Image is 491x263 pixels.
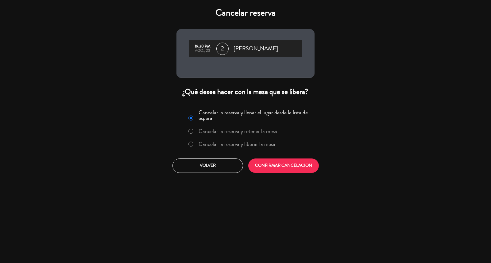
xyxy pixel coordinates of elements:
label: Cancelar la reserva y retener la mesa [199,128,277,134]
label: Cancelar la reserva y llenar el lugar desde la lista de espera [199,110,311,121]
div: ago., 23 [192,49,213,53]
div: 19:30 PM [192,44,213,49]
label: Cancelar la reserva y liberar la mesa [199,141,275,147]
h4: Cancelar reserva [176,7,315,18]
span: 2 [216,43,229,55]
button: Volver [172,158,243,173]
button: CONFIRMAR CANCELACIÓN [248,158,319,173]
span: [PERSON_NAME] [234,44,278,53]
div: ¿Qué desea hacer con la mesa que se libera? [176,87,315,97]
